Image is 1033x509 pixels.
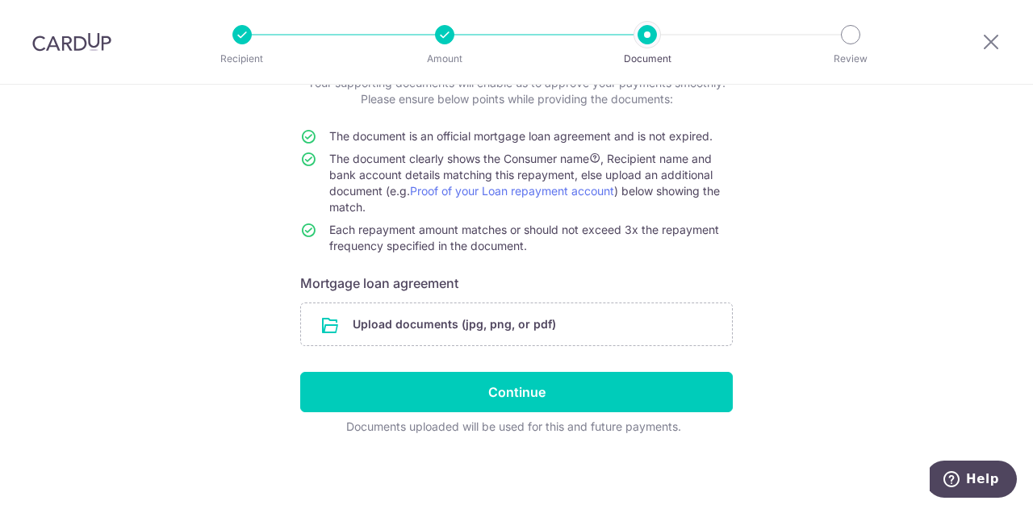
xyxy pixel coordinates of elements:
img: CardUp [32,32,111,52]
span: The document clearly shows the Consumer name , Recipient name and bank account details matching t... [329,152,720,214]
p: Review [791,51,910,67]
span: Each repayment amount matches or should not exceed 3x the repayment frequency specified in the do... [329,223,719,252]
p: Amount [385,51,504,67]
p: Recipient [182,51,302,67]
p: Document [588,51,707,67]
div: Documents uploaded will be used for this and future payments. [300,419,726,435]
h6: Mortgage loan agreement [300,273,733,293]
iframe: Opens a widget where you can find more information [930,461,1017,501]
p: Your supporting documents will enable us to approve your payments smoothly! Please ensure below p... [300,75,733,107]
span: The document is an official mortgage loan agreement and is not expired. [329,129,713,143]
div: Upload documents (jpg, png, or pdf) [300,302,733,346]
a: Proof of your Loan repayment account [410,184,614,198]
input: Continue [300,372,733,412]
